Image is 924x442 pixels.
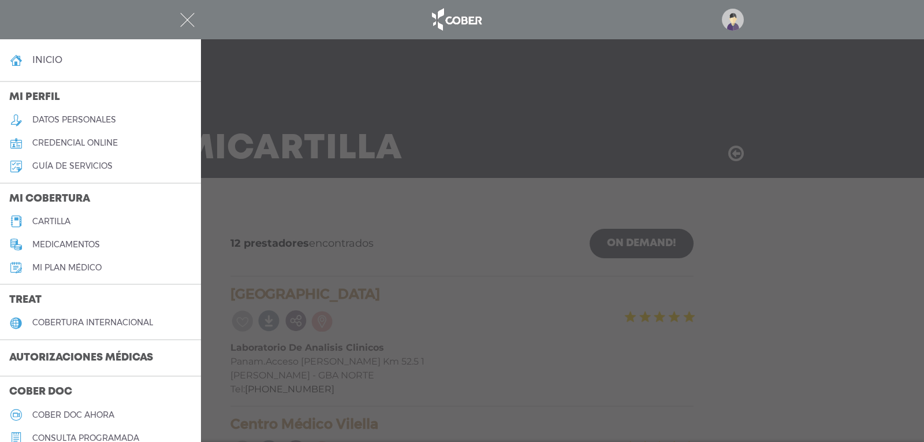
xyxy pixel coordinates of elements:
img: Cober_menu-close-white.svg [180,13,195,27]
h5: Mi plan médico [32,263,102,273]
h5: credencial online [32,138,118,148]
h5: cartilla [32,217,70,226]
h5: guía de servicios [32,161,113,171]
h5: datos personales [32,115,116,125]
h5: medicamentos [32,240,100,250]
h5: Cober doc ahora [32,410,114,420]
img: profile-placeholder.svg [722,9,744,31]
h4: inicio [32,54,62,65]
img: logo_cober_home-white.png [426,6,486,34]
h5: cobertura internacional [32,318,153,328]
